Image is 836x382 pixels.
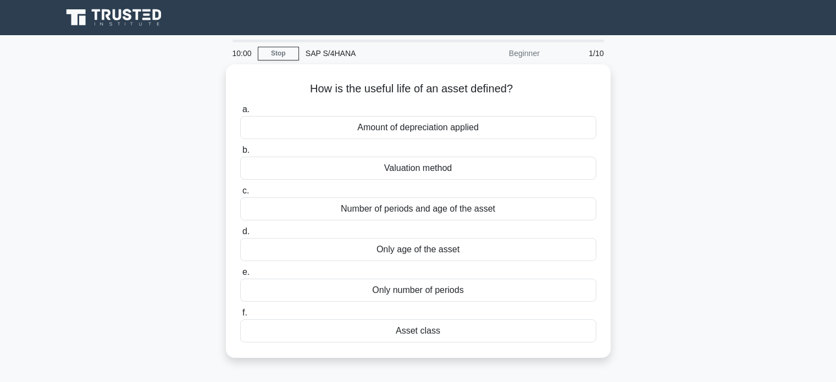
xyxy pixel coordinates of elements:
[242,267,250,276] span: e.
[240,319,596,342] div: Asset class
[226,42,258,64] div: 10:00
[242,104,250,114] span: a.
[450,42,546,64] div: Beginner
[258,47,299,60] a: Stop
[240,238,596,261] div: Only age of the asset
[240,279,596,302] div: Only number of periods
[240,197,596,220] div: Number of periods and age of the asset
[242,226,250,236] span: d.
[239,82,597,96] h5: How is the useful life of an asset defined?
[242,186,249,195] span: c.
[299,42,450,64] div: SAP S/4HANA
[242,145,250,154] span: b.
[240,157,596,180] div: Valuation method
[546,42,611,64] div: 1/10
[240,116,596,139] div: Amount of depreciation applied
[242,308,247,317] span: f.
